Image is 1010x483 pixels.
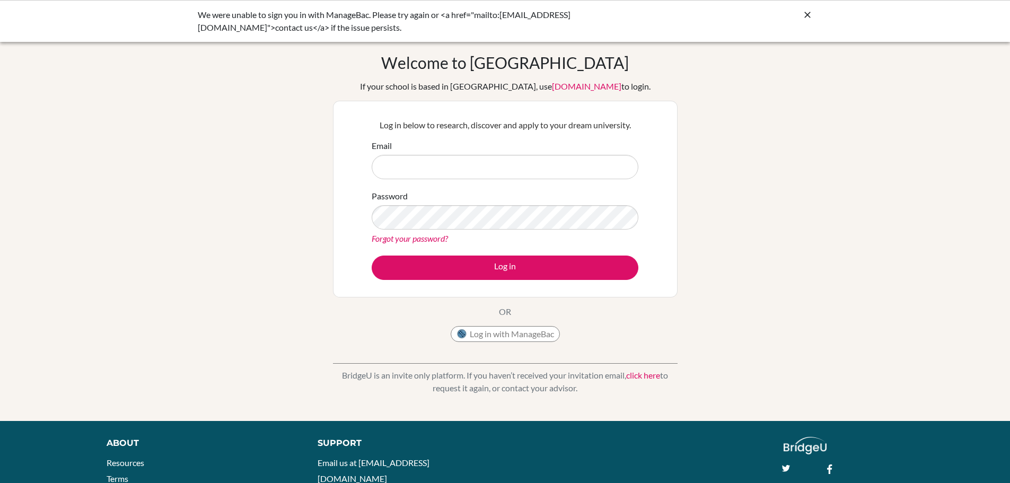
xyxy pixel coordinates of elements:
a: Resources [107,458,144,468]
button: Log in [372,256,638,280]
label: Email [372,139,392,152]
h1: Welcome to [GEOGRAPHIC_DATA] [381,53,629,72]
div: If your school is based in [GEOGRAPHIC_DATA], use to login. [360,80,651,93]
a: [DOMAIN_NAME] [552,81,621,91]
label: Password [372,190,408,203]
p: Log in below to research, discover and apply to your dream university. [372,119,638,131]
p: BridgeU is an invite only platform. If you haven’t received your invitation email, to request it ... [333,369,678,394]
div: We were unable to sign you in with ManageBac. Please try again or <a href="mailto:[EMAIL_ADDRESS]... [198,8,654,34]
a: Forgot your password? [372,233,448,243]
a: click here [626,370,660,380]
button: Log in with ManageBac [451,326,560,342]
div: About [107,437,294,450]
p: OR [499,305,511,318]
img: logo_white@2x-f4f0deed5e89b7ecb1c2cc34c3e3d731f90f0f143d5ea2071677605dd97b5244.png [784,437,827,454]
div: Support [318,437,493,450]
